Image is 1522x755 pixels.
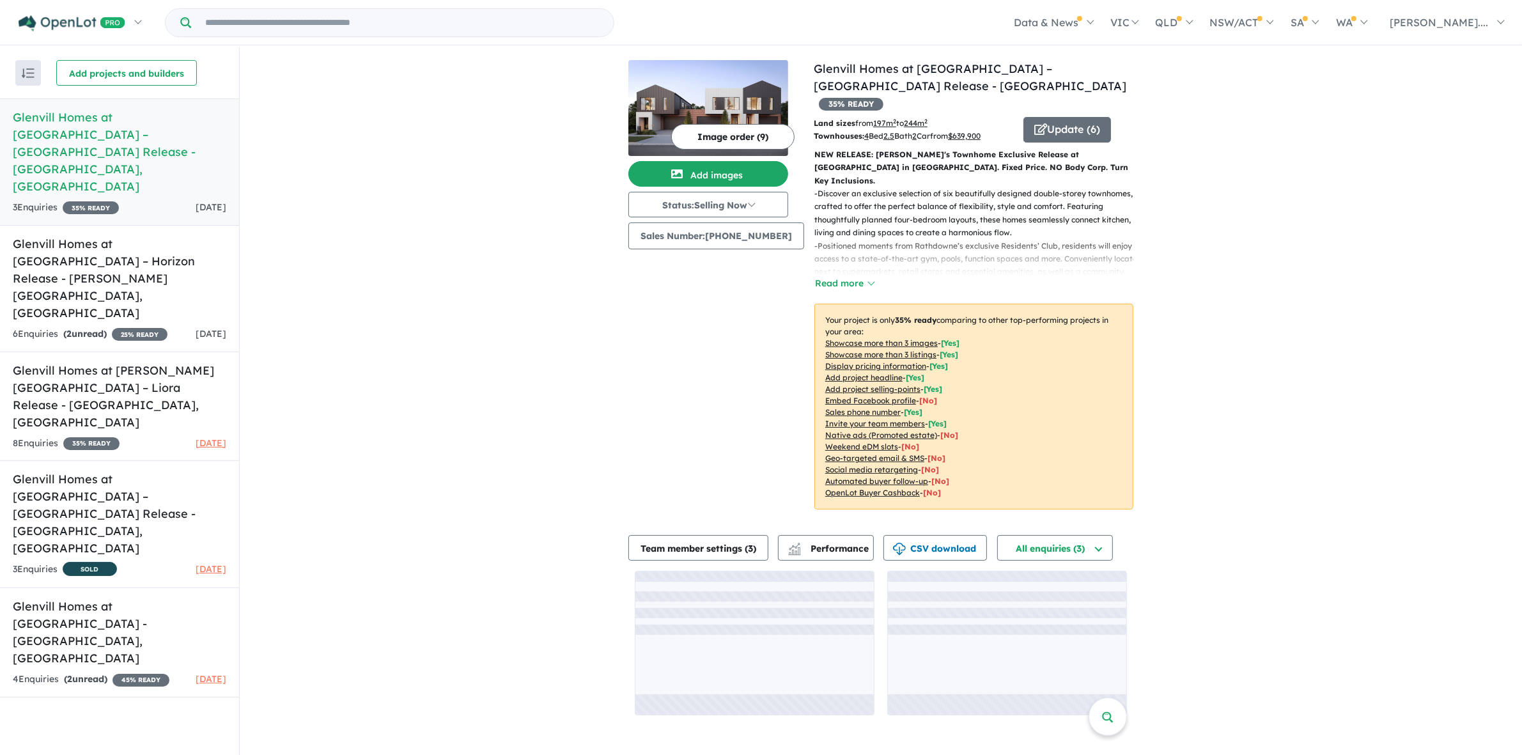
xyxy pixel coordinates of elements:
[13,471,226,557] h5: Glenvill Homes at [GEOGRAPHIC_DATA] – [GEOGRAPHIC_DATA] Release - [GEOGRAPHIC_DATA] , [GEOGRAPHIC...
[13,362,226,431] h5: Glenvill Homes at [PERSON_NAME][GEOGRAPHIC_DATA] – Liora Release - [GEOGRAPHIC_DATA] , [GEOGRAPHI...
[904,118,928,128] u: 244 m
[864,131,869,141] u: 4
[13,109,226,195] h5: Glenvill Homes at [GEOGRAPHIC_DATA] – [GEOGRAPHIC_DATA] Release - [GEOGRAPHIC_DATA] , [GEOGRAPHIC...
[789,543,800,550] img: line-chart.svg
[63,437,120,450] span: 35 % READY
[628,222,804,249] button: Sales Number:[PHONE_NUMBER]
[901,442,919,451] span: [No]
[64,673,107,685] strong: ( unread)
[814,61,1126,93] a: Glenvill Homes at [GEOGRAPHIC_DATA] – [GEOGRAPHIC_DATA] Release - [GEOGRAPHIC_DATA]
[13,235,226,322] h5: Glenvill Homes at [GEOGRAPHIC_DATA] – Horizon Release - [PERSON_NAME][GEOGRAPHIC_DATA] , [GEOGRAP...
[825,396,916,405] u: Embed Facebook profile
[997,535,1113,561] button: All enquiries (3)
[13,327,167,342] div: 6 Enquir ies
[56,60,197,86] button: Add projects and builders
[825,350,936,359] u: Showcase more than 3 listings
[893,118,896,125] sup: 2
[19,15,125,31] img: Openlot PRO Logo White
[928,419,947,428] span: [ Yes ]
[22,68,35,78] img: sort.svg
[13,598,226,667] h5: Glenvill Homes at [GEOGRAPHIC_DATA] - [GEOGRAPHIC_DATA] , [GEOGRAPHIC_DATA]
[63,562,117,576] span: SOLD
[825,338,938,348] u: Showcase more than 3 images
[788,547,801,556] img: bar-chart.svg
[883,131,894,141] u: 2.5
[814,131,864,141] b: Townhouses:
[924,118,928,125] sup: 2
[814,187,1144,240] p: - Discover an exclusive selection of six beautifully designed double-storey townhomes, crafted to...
[814,240,1144,305] p: - Positioned moments from Rathdowne’s exclusive Residents’ Club, residents will enjoy access to a...
[896,118,928,128] span: to
[825,442,898,451] u: Weekend eDM slots
[1390,16,1488,29] span: [PERSON_NAME]....
[931,476,949,486] span: [No]
[1023,117,1111,143] button: Update (6)
[814,118,855,128] b: Land sizes
[895,315,936,325] b: 35 % ready
[928,453,945,463] span: [No]
[112,328,167,341] span: 25 % READY
[113,674,169,687] span: 45 % READY
[66,328,72,339] span: 2
[825,465,918,474] u: Social media retargeting
[825,361,926,371] u: Display pricing information
[941,338,959,348] span: [ Yes ]
[923,488,941,497] span: [No]
[929,361,948,371] span: [ Yes ]
[825,430,937,440] u: Native ads (Promoted estate)
[940,350,958,359] span: [ Yes ]
[825,373,903,382] u: Add project headline
[778,535,874,561] button: Performance
[924,384,942,394] span: [ Yes ]
[919,396,937,405] span: [ No ]
[883,535,987,561] button: CSV download
[819,98,883,111] span: 35 % READY
[671,124,795,150] button: Image order (9)
[940,430,958,440] span: [No]
[63,201,119,214] span: 35 % READY
[628,161,788,187] button: Add images
[814,304,1133,510] p: Your project is only comparing to other top-performing projects in your area: - - - - - - - - - -...
[63,328,107,339] strong: ( unread)
[628,60,788,156] img: Glenvill Homes at Rathdowne Estate – Holloway Release - Wollert
[628,535,768,561] button: Team member settings (3)
[814,130,1014,143] p: Bed Bath Car from
[196,673,226,685] span: [DATE]
[825,419,925,428] u: Invite your team members
[790,543,869,554] span: Performance
[906,373,924,382] span: [ Yes ]
[814,148,1133,187] p: NEW RELEASE: [PERSON_NAME]'s Townhome Exclusive Release at [GEOGRAPHIC_DATA] in [GEOGRAPHIC_DATA]...
[825,453,924,463] u: Geo-targeted email & SMS
[13,672,169,687] div: 4 Enquir ies
[13,436,120,451] div: 8 Enquir ies
[196,437,226,449] span: [DATE]
[825,384,920,394] u: Add project selling-points
[196,201,226,213] span: [DATE]
[948,131,981,141] u: $ 639,900
[893,543,906,556] img: download icon
[67,673,72,685] span: 2
[912,131,917,141] u: 2
[825,488,920,497] u: OpenLot Buyer Cashback
[825,407,901,417] u: Sales phone number
[196,328,226,339] span: [DATE]
[194,9,611,36] input: Try estate name, suburb, builder or developer
[196,563,226,575] span: [DATE]
[921,465,939,474] span: [No]
[904,407,922,417] span: [ Yes ]
[13,562,117,578] div: 3 Enquir ies
[814,117,1014,130] p: from
[628,192,788,217] button: Status:Selling Now
[825,476,928,486] u: Automated buyer follow-up
[873,118,896,128] u: 197 m
[814,276,874,291] button: Read more
[13,200,119,215] div: 3 Enquir ies
[748,543,753,554] span: 3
